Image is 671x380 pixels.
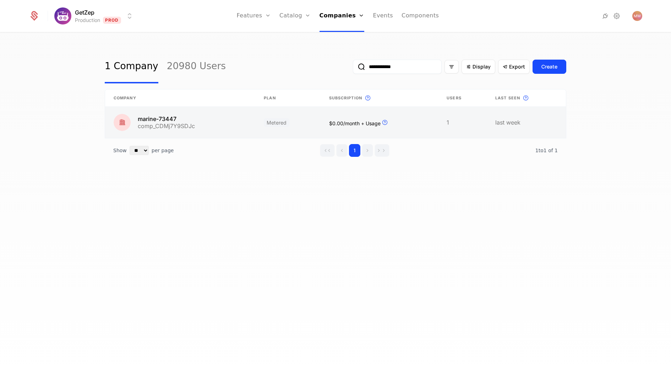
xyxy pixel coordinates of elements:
[541,63,557,70] div: Create
[375,144,389,157] button: Go to last page
[75,17,100,24] div: Production
[255,89,320,107] th: Plan
[632,11,642,21] img: Matt Wood
[103,17,121,24] span: Prod
[56,8,134,24] button: Select environment
[535,148,555,153] span: 1 to 1 of
[349,144,360,157] button: Go to page 1
[533,60,566,74] button: Create
[509,63,525,70] span: Export
[495,95,520,101] span: Last seen
[105,50,158,83] a: 1 Company
[152,147,174,154] span: per page
[362,144,373,157] button: Go to next page
[167,50,226,83] a: 20980 Users
[320,144,335,157] button: Go to first page
[473,63,491,70] span: Display
[105,138,566,163] div: Table pagination
[444,60,459,73] button: Filter options
[320,144,389,157] div: Page navigation
[329,95,362,101] span: Subscription
[612,12,621,20] a: Settings
[632,11,642,21] button: Open user button
[498,60,530,74] button: Export
[438,89,487,107] th: Users
[336,144,348,157] button: Go to previous page
[462,60,495,74] button: Display
[113,147,127,154] span: Show
[54,7,71,24] img: GetZep
[105,89,255,107] th: Company
[130,146,149,155] select: Select page size
[601,12,610,20] a: Integrations
[535,148,558,153] span: 1
[75,8,94,17] span: GetZep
